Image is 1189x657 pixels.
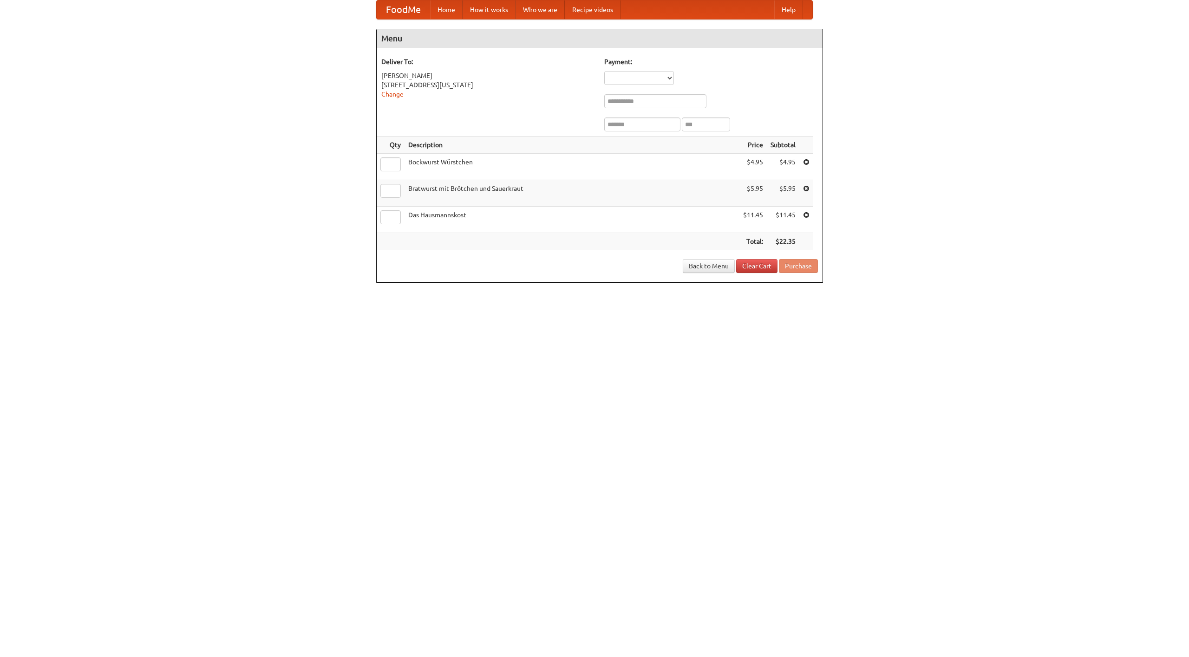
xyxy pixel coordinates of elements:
[381,57,595,66] h5: Deliver To:
[405,137,739,154] th: Description
[430,0,463,19] a: Home
[767,137,799,154] th: Subtotal
[565,0,621,19] a: Recipe videos
[739,207,767,233] td: $11.45
[381,80,595,90] div: [STREET_ADDRESS][US_STATE]
[767,180,799,207] td: $5.95
[604,57,818,66] h5: Payment:
[405,180,739,207] td: Bratwurst mit Brötchen und Sauerkraut
[463,0,516,19] a: How it works
[739,137,767,154] th: Price
[736,259,777,273] a: Clear Cart
[767,154,799,180] td: $4.95
[377,29,823,48] h4: Menu
[381,71,595,80] div: [PERSON_NAME]
[377,137,405,154] th: Qty
[739,233,767,250] th: Total:
[739,180,767,207] td: $5.95
[683,259,735,273] a: Back to Menu
[381,91,404,98] a: Change
[767,233,799,250] th: $22.35
[774,0,803,19] a: Help
[405,207,739,233] td: Das Hausmannskost
[405,154,739,180] td: Bockwurst Würstchen
[767,207,799,233] td: $11.45
[739,154,767,180] td: $4.95
[779,259,818,273] button: Purchase
[516,0,565,19] a: Who we are
[377,0,430,19] a: FoodMe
